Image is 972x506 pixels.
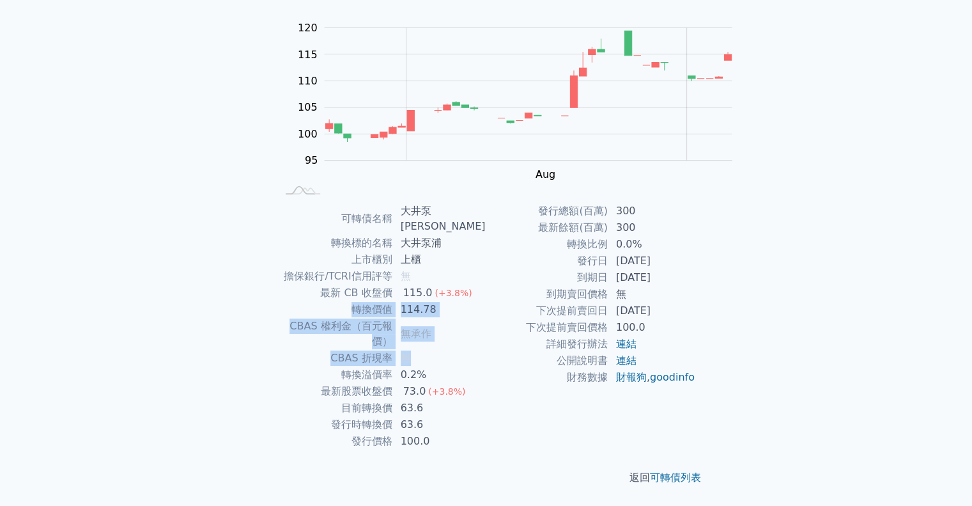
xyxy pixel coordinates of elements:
[486,269,608,286] td: 到期日
[277,301,393,318] td: 轉換價值
[616,354,636,367] a: 連結
[298,48,318,60] tspan: 115
[616,338,636,350] a: 連結
[277,400,393,416] td: 目前轉換價
[393,251,486,268] td: 上櫃
[393,235,486,251] td: 大井泵浦
[298,128,318,140] tspan: 100
[393,400,486,416] td: 63.6
[650,471,701,484] a: 可轉債列表
[486,303,608,319] td: 下次提前賣回日
[908,445,972,506] div: 聊天小工具
[608,236,696,253] td: 0.0%
[616,371,647,383] a: 財報狗
[401,352,411,364] span: 無
[277,203,393,235] td: 可轉債名稱
[277,367,393,383] td: 轉換溢價率
[277,350,393,367] td: CBAS 折現率
[277,285,393,301] td: 最新 CB 收盤價
[908,445,972,506] iframe: Chat Widget
[486,203,608,219] td: 發行總額(百萬)
[486,319,608,336] td: 下次提前賣回價格
[298,101,318,113] tspan: 105
[277,318,393,350] td: CBAS 權利金（百元報價）
[650,371,695,383] a: goodinfo
[393,433,486,450] td: 100.0
[486,352,608,369] td: 公開說明書
[277,235,393,251] td: 轉換標的名稱
[298,22,318,34] tspan: 120
[277,433,393,450] td: 發行價格
[486,369,608,386] td: 財務數據
[298,75,318,87] tspan: 110
[486,253,608,269] td: 發行日
[428,386,465,397] span: (+3.8%)
[401,384,429,399] div: 73.0
[277,416,393,433] td: 發行時轉換價
[291,22,751,207] g: Chart
[608,269,696,286] td: [DATE]
[608,369,696,386] td: ,
[608,203,696,219] td: 300
[608,319,696,336] td: 100.0
[486,286,608,303] td: 到期賣回價格
[393,203,486,235] td: 大井泵[PERSON_NAME]
[261,470,711,486] p: 返回
[305,154,318,166] tspan: 95
[536,168,555,180] tspan: Aug
[393,416,486,433] td: 63.6
[393,301,486,318] td: 114.78
[401,270,411,282] span: 無
[401,285,435,301] div: 115.0
[608,219,696,236] td: 300
[435,288,472,298] span: (+3.8%)
[608,303,696,319] td: [DATE]
[486,236,608,253] td: 轉換比例
[486,336,608,352] td: 詳細發行辦法
[277,383,393,400] td: 最新股票收盤價
[277,268,393,285] td: 擔保銀行/TCRI信用評等
[277,251,393,268] td: 上市櫃別
[608,286,696,303] td: 無
[608,253,696,269] td: [DATE]
[401,328,431,340] span: 無承作
[486,219,608,236] td: 最新餘額(百萬)
[393,367,486,383] td: 0.2%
